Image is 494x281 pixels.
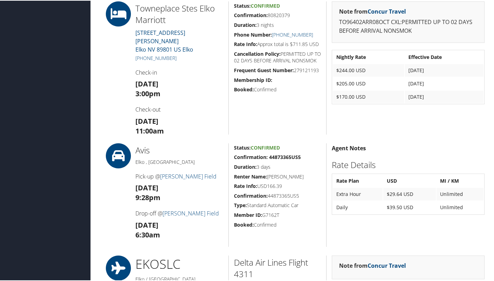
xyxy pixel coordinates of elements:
strong: Type: [234,201,247,208]
h5: 44873365US5 [234,192,321,199]
td: $205.00 USD [333,77,404,89]
h5: G7162T [234,211,321,218]
strong: 6:30am [135,229,160,239]
td: [DATE] [405,63,484,76]
h4: Pick-up @ [135,172,223,180]
strong: Note from [339,261,406,269]
a: [PHONE_NUMBER] [135,54,177,61]
a: [PERSON_NAME] Field [163,209,219,217]
h2: Towneplace Stes Elko Marriott [135,2,223,25]
td: $29.64 USD [383,187,436,200]
strong: Status: [234,2,251,8]
p: TO96402ARR08OCT CXL:PERMITTED UP TO 02 DAYS BEFORE ARRIVAL NONSMOK [339,17,477,35]
td: [DATE] [405,77,484,89]
th: Rate Plan [333,174,383,187]
strong: Booked: [234,221,254,227]
h1: EKO SLC [135,255,223,272]
strong: Frequent Guest Number: [234,66,294,73]
span: Confirmed [251,144,280,150]
h5: Standard Automatic Car [234,201,321,208]
a: Concur Travel [368,261,406,269]
td: Unlimited [437,200,484,213]
th: MI / KM [437,174,484,187]
strong: Note from [339,7,406,15]
strong: 3:00pm [135,88,160,98]
h2: Avis [135,144,223,155]
strong: Confirmation: 44873365US5 [234,153,301,160]
h5: 3 nights [234,21,321,28]
h5: USD166.39 [234,182,321,189]
td: Extra Hour [333,187,383,200]
td: Unlimited [437,187,484,200]
th: Nightly Rate [333,50,404,63]
h5: Confirmed [234,221,321,228]
span: Confirmed [251,2,280,8]
strong: Phone Number: [234,31,272,37]
h5: Confirmed [234,85,321,92]
td: $244.00 USD [333,63,404,76]
h5: 80820379 [234,11,321,18]
strong: Status: [234,144,251,150]
strong: Confirmation: [234,192,268,198]
h5: [PERSON_NAME] [234,173,321,180]
strong: [DATE] [135,116,158,125]
strong: Member ID: [234,211,262,218]
strong: 9:28pm [135,192,160,202]
strong: Rate Info: [234,40,257,47]
strong: 11:00am [135,126,164,135]
strong: Duration: [234,21,257,28]
h5: Elko , [GEOGRAPHIC_DATA] [135,158,223,165]
h5: 3 days [234,163,321,170]
h2: Delta Air Lines Flight 4311 [234,256,321,279]
strong: Rate Info: [234,182,257,189]
strong: Membership ID: [234,76,272,83]
h5: Approx total is $711.85 USD [234,40,321,47]
td: Daily [333,200,383,213]
strong: Renter Name: [234,173,267,179]
h4: Check-out [135,105,223,113]
h5: 279121193 [234,66,321,73]
strong: Booked: [234,85,254,92]
td: $170.00 USD [333,90,404,102]
strong: Duration: [234,163,257,169]
a: [PHONE_NUMBER] [272,31,313,37]
a: [PERSON_NAME] Field [160,172,217,180]
th: Effective Date [405,50,484,63]
td: [DATE] [405,90,484,102]
strong: [DATE] [135,182,158,192]
strong: [DATE] [135,78,158,88]
h5: PERMITTED UP TO 02 DAYS BEFORE ARRIVAL NONSMOK [234,50,321,63]
strong: [DATE] [135,220,158,229]
h4: Check-in [135,68,223,76]
h4: Drop-off @ [135,209,223,217]
h2: Rate Details [332,158,485,170]
a: Concur Travel [368,7,406,15]
strong: Agent Notes [332,144,366,151]
th: USD [383,174,436,187]
strong: Cancellation Policy: [234,50,281,56]
td: $39.50 USD [383,200,436,213]
strong: Confirmation: [234,11,268,18]
a: [STREET_ADDRESS][PERSON_NAME]Elko NV 89801 US Elko [135,28,193,53]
